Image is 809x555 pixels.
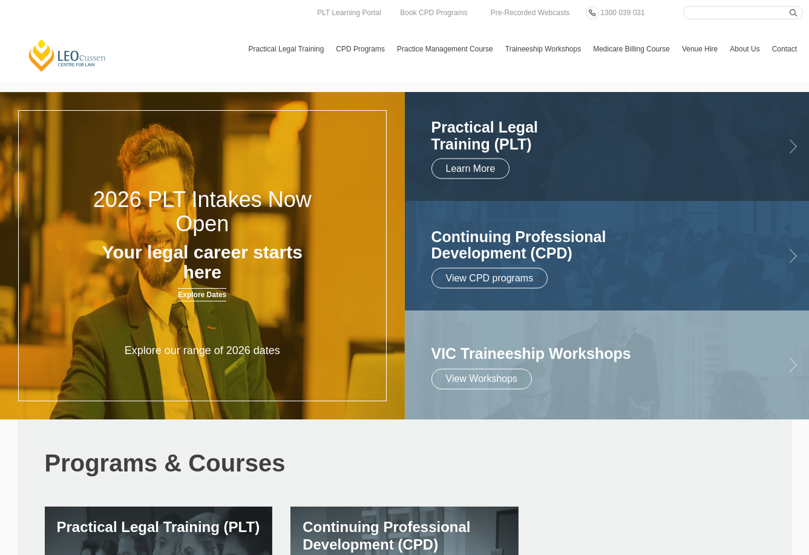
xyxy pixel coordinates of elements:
[431,228,759,261] h2: Continuing Professional Development (CPD)
[27,38,108,73] a: [PERSON_NAME] Centre for Law
[57,519,261,536] h3: Practical Legal Training (PLT)
[81,242,324,282] h3: Your legal career starts here
[431,159,510,179] a: Learn More
[499,31,587,67] a: Traineeship Workshops
[397,6,470,19] a: Book CPD Programs
[431,119,759,153] h2: Practical Legal Training (PLT)
[243,31,330,67] a: Practical Legal Training
[81,188,324,235] h2: 2026 PLT Intakes Now Open
[488,6,573,19] a: Pre-Recorded Webcasts
[676,31,724,67] a: Venue Hire
[303,519,506,554] h3: Continuing Professional Development (CPD)
[431,268,548,288] a: View CPD programs
[431,119,759,153] a: Practical LegalTraining (PLT)
[431,369,532,389] a: View Workshops
[330,31,391,67] a: CPD Programs
[122,344,283,358] p: Explore our range of 2026 dates
[391,31,499,67] a: Practice Management Course
[597,6,647,19] a: 1300 039 031
[587,31,676,67] a: Medicare Billing Course
[45,450,765,476] h2: Programs & Courses
[178,288,226,301] a: Explore Dates
[431,228,759,261] a: Continuing ProfessionalDevelopment (CPD)
[600,8,644,17] span: 1300 039 031
[724,31,765,67] a: About Us
[314,6,384,19] a: PLT Learning Portal
[766,31,803,67] a: Contact
[431,346,759,363] a: VIC Traineeship Workshops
